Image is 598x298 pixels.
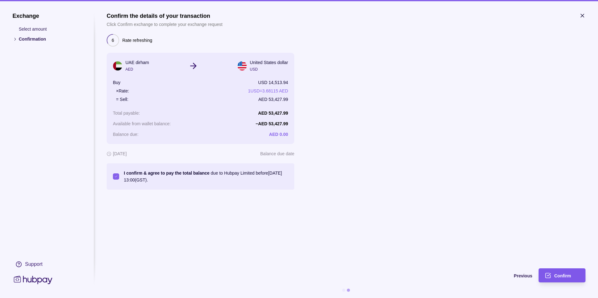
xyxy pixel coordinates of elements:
[554,273,571,278] span: Confirm
[107,268,532,282] button: Previous
[122,37,152,44] p: Rate refreshing
[19,26,81,32] p: Select amount
[248,87,288,94] p: 1 USD = 3.68115 AED
[107,12,222,19] h1: Confirm the details of your transaction
[539,268,585,282] button: Confirm
[113,79,120,86] p: Buy
[19,36,81,42] p: Confirmation
[125,59,149,66] p: UAE dirham
[113,121,171,126] p: Available from wallet balance :
[124,171,210,176] p: I confirm & agree to pay the total balance
[250,66,288,73] p: USD
[113,132,139,137] p: Balance due :
[258,79,288,86] p: USD 14,513.94
[107,21,222,28] p: Click Confirm exchange to complete your exchange request
[250,59,288,66] p: United States dollar
[113,61,122,71] img: ae
[113,111,140,116] p: Total payable :
[112,37,114,44] p: 6
[113,150,127,157] p: [DATE]
[258,96,288,103] p: AED 53,427.99
[13,258,81,271] a: Support
[269,132,288,137] p: AED 0.00
[116,96,128,103] p: = Sell:
[256,121,288,126] p: − AED 53,427.99
[260,150,294,157] p: Balance due date
[124,170,288,183] p: due to Hubpay Limited before [DATE] 13:00 (GST).
[13,12,81,19] h1: Exchange
[125,66,149,73] p: AED
[237,61,247,71] img: us
[258,111,288,116] p: AED 53,427.99
[116,87,129,94] p: × Rate:
[25,261,43,268] div: Support
[514,273,532,278] span: Previous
